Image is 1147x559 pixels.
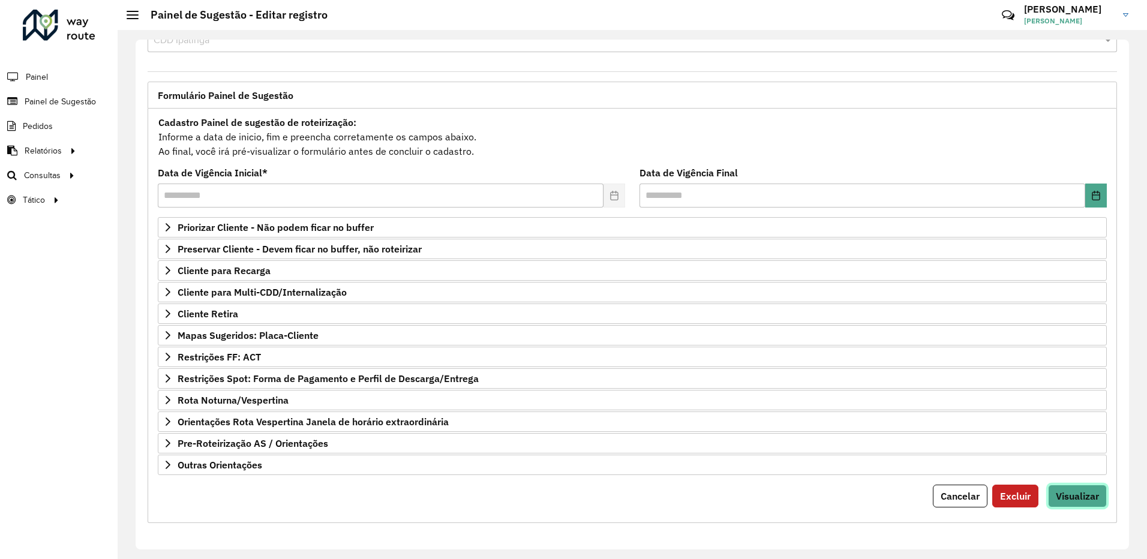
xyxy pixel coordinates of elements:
[178,417,449,426] span: Orientações Rota Vespertina Janela de horário extraordinária
[992,485,1038,507] button: Excluir
[933,485,987,507] button: Cancelar
[139,8,328,22] h2: Painel de Sugestão - Editar registro
[178,266,271,275] span: Cliente para Recarga
[24,169,61,182] span: Consultas
[1048,485,1107,507] button: Visualizar
[1085,184,1107,208] button: Choose Date
[941,490,980,502] span: Cancelar
[158,91,293,100] span: Formulário Painel de Sugestão
[23,120,53,133] span: Pedidos
[178,374,479,383] span: Restrições Spot: Forma de Pagamento e Perfil de Descarga/Entrega
[158,411,1107,432] a: Orientações Rota Vespertina Janela de horário extraordinária
[178,352,261,362] span: Restrições FF: ACT
[158,239,1107,259] a: Preservar Cliente - Devem ficar no buffer, não roteirizar
[1000,490,1031,502] span: Excluir
[158,390,1107,410] a: Rota Noturna/Vespertina
[26,71,48,83] span: Painel
[25,95,96,108] span: Painel de Sugestão
[158,166,268,180] label: Data de Vigência Inicial
[178,395,289,405] span: Rota Noturna/Vespertina
[25,145,62,157] span: Relatórios
[639,166,738,180] label: Data de Vigência Final
[178,309,238,318] span: Cliente Retira
[158,217,1107,238] a: Priorizar Cliente - Não podem ficar no buffer
[158,325,1107,345] a: Mapas Sugeridos: Placa-Cliente
[158,433,1107,453] a: Pre-Roteirização AS / Orientações
[178,460,262,470] span: Outras Orientações
[178,223,374,232] span: Priorizar Cliente - Não podem ficar no buffer
[1024,4,1114,15] h3: [PERSON_NAME]
[158,260,1107,281] a: Cliente para Recarga
[178,330,319,340] span: Mapas Sugeridos: Placa-Cliente
[158,368,1107,389] a: Restrições Spot: Forma de Pagamento e Perfil de Descarga/Entrega
[158,455,1107,475] a: Outras Orientações
[23,194,45,206] span: Tático
[158,116,356,128] strong: Cadastro Painel de sugestão de roteirização:
[158,303,1107,324] a: Cliente Retira
[1024,16,1114,26] span: [PERSON_NAME]
[178,244,422,254] span: Preservar Cliente - Devem ficar no buffer, não roteirizar
[158,282,1107,302] a: Cliente para Multi-CDD/Internalização
[178,438,328,448] span: Pre-Roteirização AS / Orientações
[158,115,1107,159] div: Informe a data de inicio, fim e preencha corretamente os campos abaixo. Ao final, você irá pré-vi...
[1056,490,1099,502] span: Visualizar
[995,2,1021,28] a: Contato Rápido
[158,347,1107,367] a: Restrições FF: ACT
[178,287,347,297] span: Cliente para Multi-CDD/Internalização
